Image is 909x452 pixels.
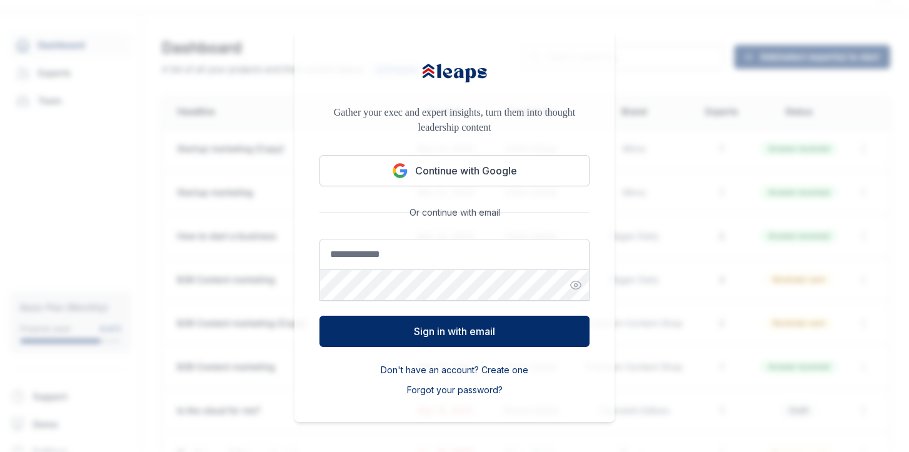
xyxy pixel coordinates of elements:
[393,163,408,178] img: Google logo
[319,155,590,186] button: Continue with Google
[420,56,489,90] img: Leaps
[319,105,590,135] p: Gather your exec and expert insights, turn them into thought leadership content
[381,364,528,376] button: Don't have an account? Create one
[407,384,503,396] button: Forgot your password?
[404,206,505,219] span: Or continue with email
[319,316,590,347] button: Sign in with email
